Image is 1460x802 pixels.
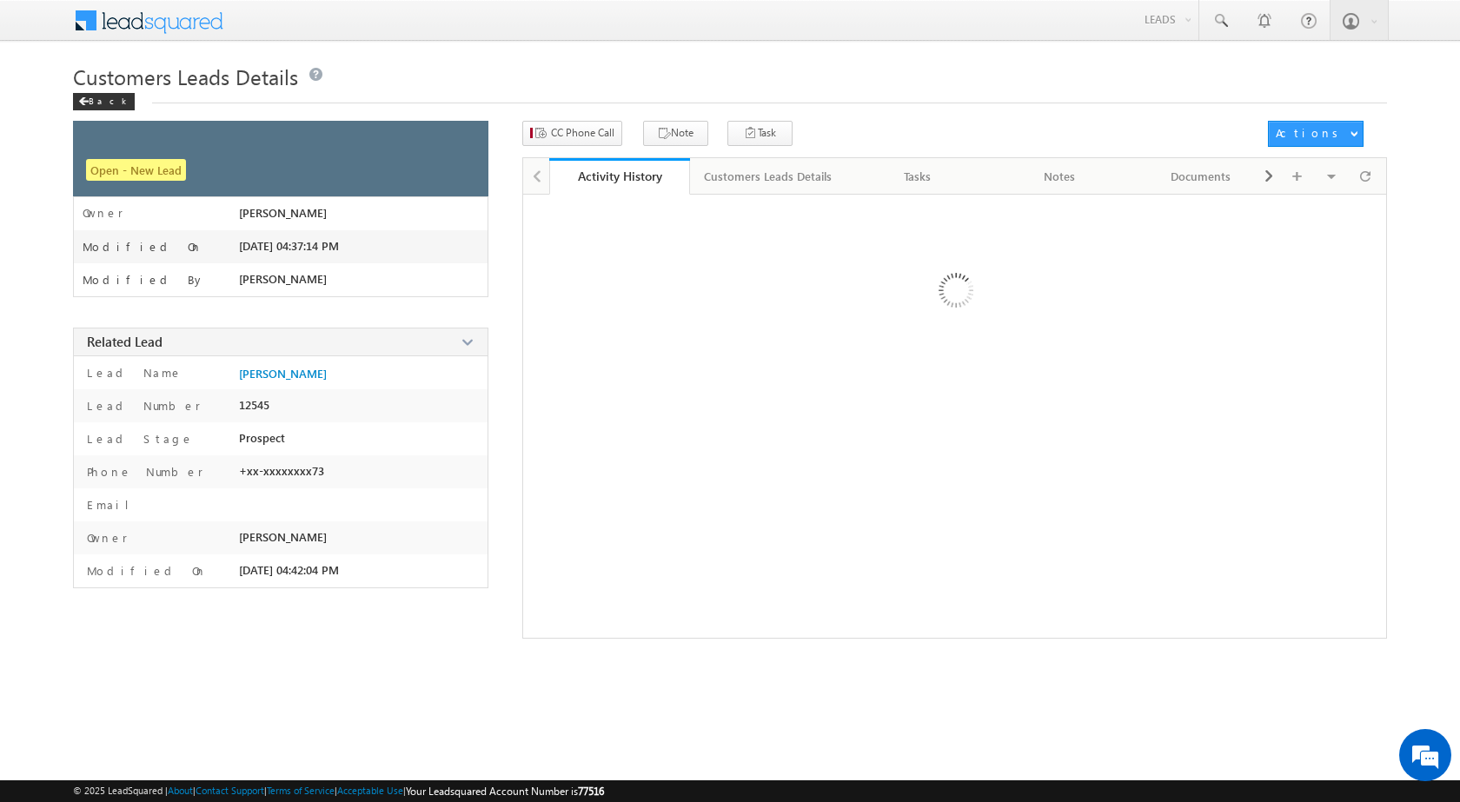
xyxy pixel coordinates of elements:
[643,121,708,146] button: Note
[239,530,327,544] span: [PERSON_NAME]
[83,240,202,254] label: Modified On
[551,125,614,141] span: CC Phone Call
[847,158,989,195] a: Tasks
[337,785,403,796] a: Acceptable Use
[239,563,339,577] span: [DATE] 04:42:04 PM
[861,166,973,187] div: Tasks
[406,785,604,798] span: Your Leadsquared Account Number is
[73,783,604,799] span: © 2025 LeadSquared | | | | |
[87,333,163,350] span: Related Lead
[549,158,691,195] a: Activity History
[989,158,1131,195] a: Notes
[1131,158,1272,195] a: Documents
[168,785,193,796] a: About
[73,63,298,90] span: Customers Leads Details
[1276,125,1344,141] div: Actions
[239,398,269,412] span: 12545
[727,121,793,146] button: Task
[1268,121,1364,147] button: Actions
[83,431,194,447] label: Lead Stage
[239,464,324,478] span: +xx-xxxxxxxx73
[562,168,678,184] div: Activity History
[83,365,182,381] label: Lead Name
[83,206,123,220] label: Owner
[1003,166,1115,187] div: Notes
[73,93,135,110] div: Back
[239,431,285,445] span: Prospect
[522,121,622,146] button: CC Phone Call
[1145,166,1257,187] div: Documents
[83,563,207,579] label: Modified On
[83,464,203,480] label: Phone Number
[865,203,1045,383] img: Loading ...
[196,785,264,796] a: Contact Support
[239,367,327,381] a: [PERSON_NAME]
[267,785,335,796] a: Terms of Service
[83,273,205,287] label: Modified By
[690,158,847,195] a: Customers Leads Details
[239,272,327,286] span: [PERSON_NAME]
[239,239,339,253] span: [DATE] 04:37:14 PM
[578,785,604,798] span: 77516
[239,206,327,220] span: [PERSON_NAME]
[83,398,201,414] label: Lead Number
[83,530,128,546] label: Owner
[704,166,832,187] div: Customers Leads Details
[83,497,143,513] label: Email
[86,159,186,181] span: Open - New Lead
